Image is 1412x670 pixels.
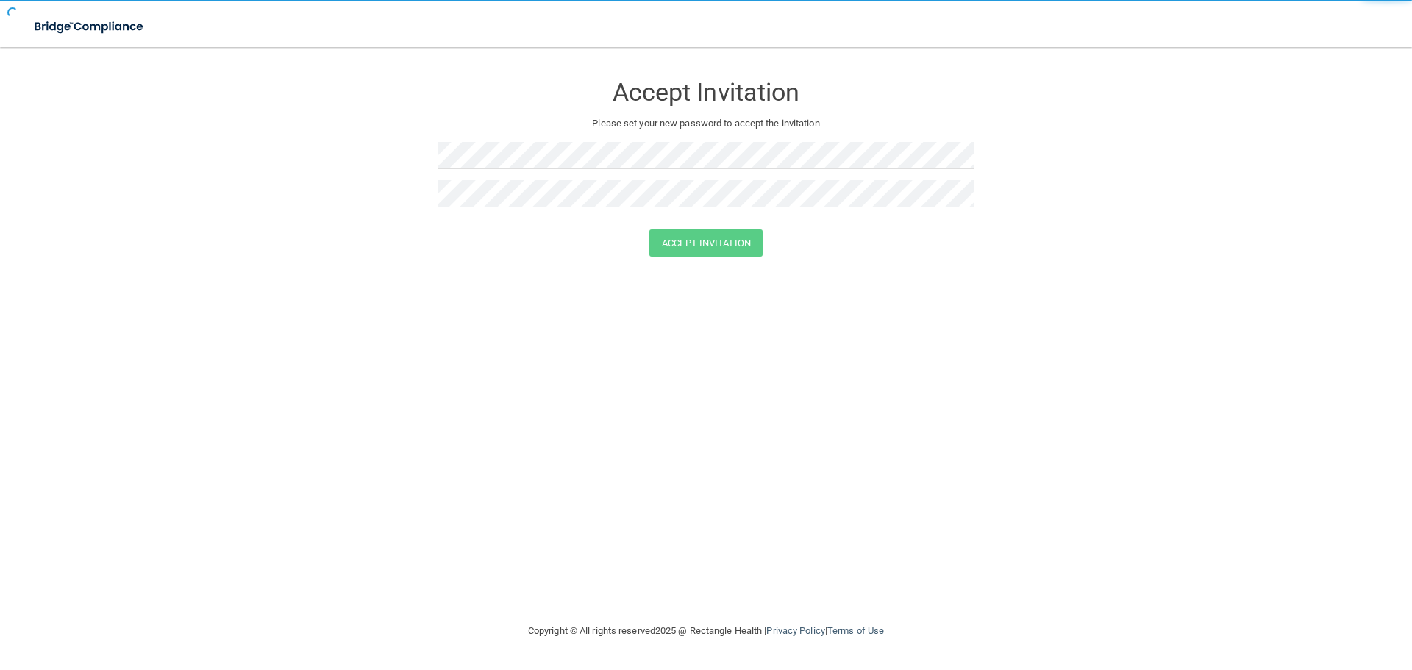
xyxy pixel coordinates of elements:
a: Terms of Use [827,625,884,636]
button: Accept Invitation [649,229,763,257]
p: Please set your new password to accept the invitation [449,115,963,132]
div: Copyright © All rights reserved 2025 @ Rectangle Health | | [438,607,974,655]
img: bridge_compliance_login_screen.278c3ca4.svg [22,12,157,42]
h3: Accept Invitation [438,79,974,106]
a: Privacy Policy [766,625,824,636]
